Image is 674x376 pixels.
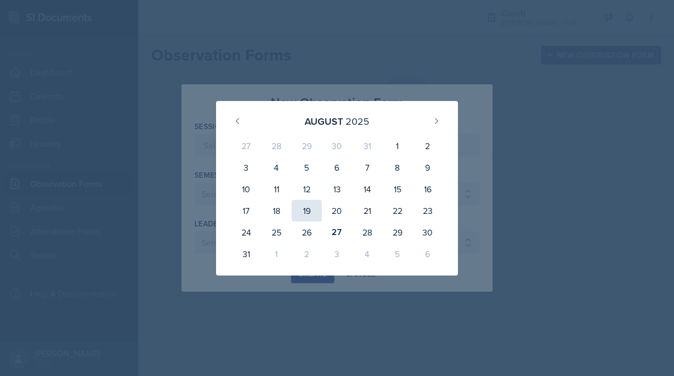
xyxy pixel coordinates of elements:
[231,178,261,200] div: 10
[413,221,443,243] div: 30
[261,221,292,243] div: 25
[231,135,261,157] div: 27
[352,178,382,200] div: 14
[231,243,261,265] div: 31
[292,200,322,221] div: 19
[292,157,322,178] div: 5
[322,200,352,221] div: 20
[382,178,413,200] div: 15
[305,114,343,129] div: August
[382,200,413,221] div: 22
[413,135,443,157] div: 2
[382,135,413,157] div: 1
[322,243,352,265] div: 3
[352,157,382,178] div: 7
[382,221,413,243] div: 29
[231,221,261,243] div: 24
[322,157,352,178] div: 6
[292,135,322,157] div: 29
[346,114,369,129] div: 2025
[382,243,413,265] div: 5
[322,221,352,243] div: 27
[322,178,352,200] div: 13
[413,200,443,221] div: 23
[261,243,292,265] div: 1
[352,135,382,157] div: 31
[261,157,292,178] div: 4
[413,157,443,178] div: 9
[413,178,443,200] div: 16
[261,178,292,200] div: 11
[261,135,292,157] div: 28
[352,221,382,243] div: 28
[231,157,261,178] div: 3
[292,221,322,243] div: 26
[261,200,292,221] div: 18
[413,243,443,265] div: 6
[382,157,413,178] div: 8
[292,243,322,265] div: 2
[231,200,261,221] div: 17
[292,178,322,200] div: 12
[352,243,382,265] div: 4
[352,200,382,221] div: 21
[322,135,352,157] div: 30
